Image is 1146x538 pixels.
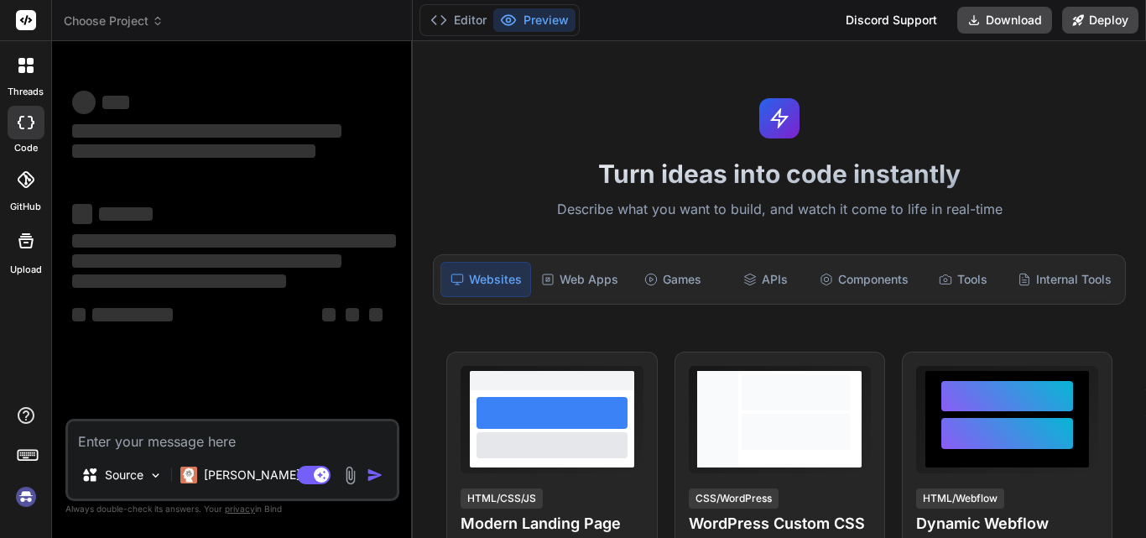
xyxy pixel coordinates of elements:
label: code [14,141,38,155]
div: Web Apps [534,262,625,297]
label: Upload [10,263,42,277]
p: Describe what you want to build, and watch it come to life in real-time [423,199,1136,221]
button: Preview [493,8,576,32]
span: ‌ [72,144,315,158]
span: Choose Project [64,13,164,29]
span: ‌ [346,308,359,321]
div: Components [813,262,915,297]
div: APIs [721,262,810,297]
button: Deploy [1062,7,1138,34]
img: icon [367,467,383,483]
label: threads [8,85,44,99]
div: Discord Support [836,7,947,34]
span: privacy [225,504,255,514]
h4: Modern Landing Page [461,512,643,535]
span: ‌ [92,308,173,321]
div: HTML/CSS/JS [461,488,543,509]
div: HTML/Webflow [916,488,1004,509]
span: ‌ [369,308,383,321]
div: Websites [440,262,531,297]
img: signin [12,483,40,511]
span: ‌ [72,234,396,248]
span: ‌ [72,124,341,138]
p: Source [105,467,143,483]
p: [PERSON_NAME] 4 S.. [204,467,329,483]
div: Tools [919,262,1008,297]
label: GitHub [10,200,41,214]
span: ‌ [72,254,341,268]
span: ‌ [72,308,86,321]
span: ‌ [72,274,286,288]
div: CSS/WordPress [689,488,779,509]
img: attachment [341,466,360,485]
h4: WordPress Custom CSS [689,512,871,535]
h1: Turn ideas into code instantly [423,159,1136,189]
button: Download [957,7,1052,34]
img: Claude 4 Sonnet [180,467,197,483]
span: ‌ [72,204,92,224]
div: Internal Tools [1011,262,1118,297]
span: ‌ [322,308,336,321]
button: Editor [424,8,493,32]
span: ‌ [102,96,129,109]
img: Pick Models [148,468,163,483]
span: ‌ [72,91,96,114]
span: ‌ [99,207,153,221]
p: Always double-check its answers. Your in Bind [65,501,399,517]
div: Games [628,262,717,297]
